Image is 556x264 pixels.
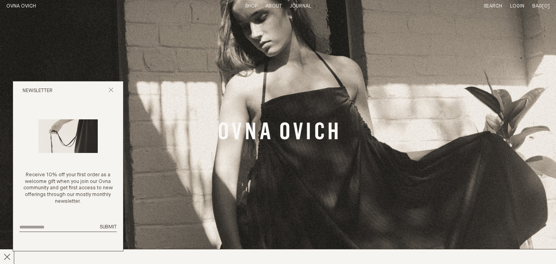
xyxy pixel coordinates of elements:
a: Shop [245,4,258,9]
button: Close popup [108,87,114,95]
a: Banner Link [219,122,338,142]
span: [0] [542,4,550,9]
a: Home [6,4,36,9]
span: Bag [532,4,542,9]
span: Submit [100,224,117,230]
a: Search [484,4,502,9]
summary: About [266,3,282,10]
p: Receive 10% off your first order as a welcome gift when you join our Ovna community and get first... [19,172,117,205]
a: Journal [290,4,311,9]
h2: Newsletter [23,88,53,94]
a: Login [510,4,524,9]
button: Submit [100,224,117,231]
